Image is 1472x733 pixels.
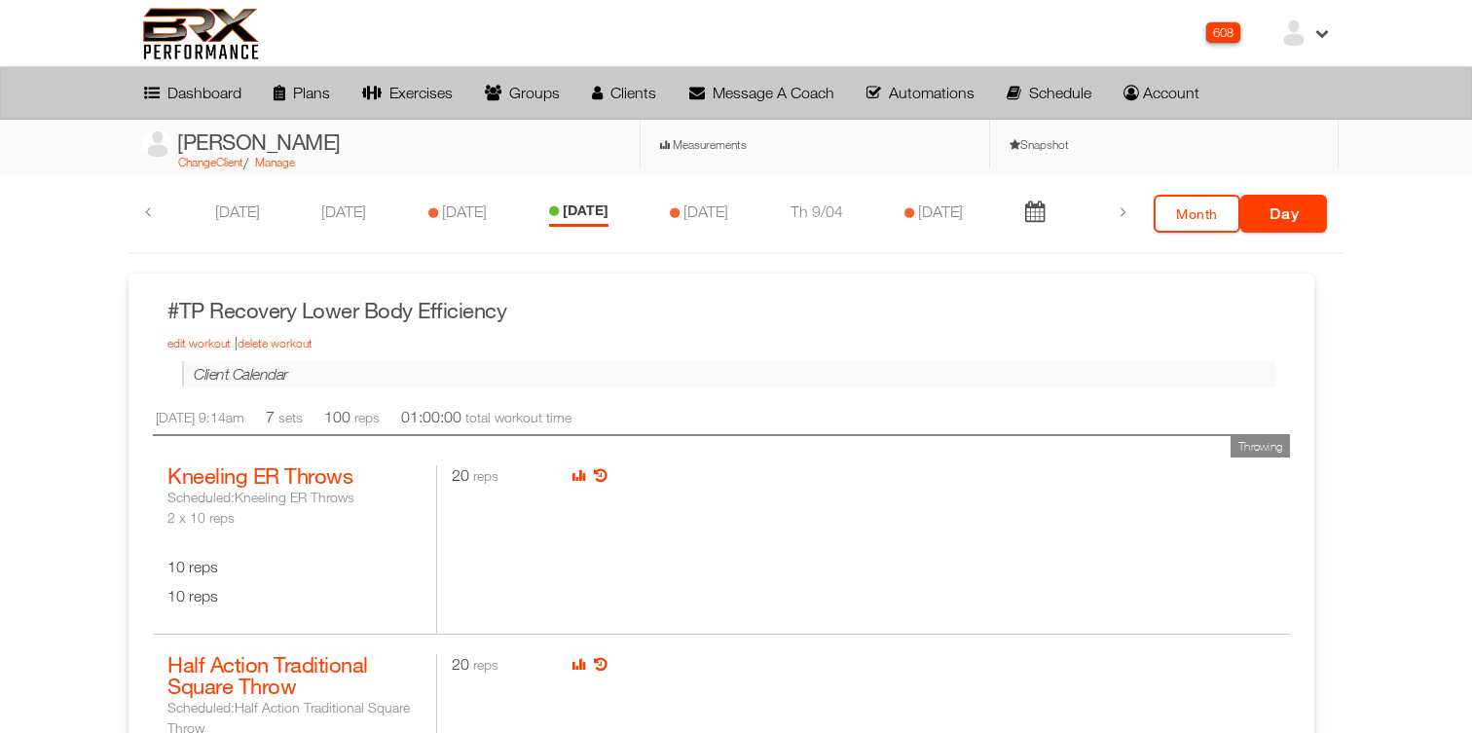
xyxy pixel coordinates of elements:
a: Automations [861,75,979,110]
img: ex-default-user.svg [143,129,172,159]
li: 7 [266,407,303,427]
span: reps [354,409,380,425]
div: Scheduled: Kneeling ER Throws 2 x 10 reps [167,487,422,528]
a: Half Action Traditional Square Throw [167,652,368,699]
span: reps [473,467,498,484]
a: Groups [480,75,566,110]
a: Change Client [178,155,243,169]
div: | [167,334,1275,358]
a: [DATE] [918,202,963,220]
a: edit workout [167,336,231,350]
a: Th 9/04 [791,202,843,220]
a: Measurements [641,120,989,168]
div: Account [1123,85,1199,100]
span: reps [473,656,498,673]
a: delete workout [238,336,313,350]
div: Plans [274,85,330,100]
h3: #TP Recovery Lower Body Efficiency [167,296,1275,326]
img: ex-default-user.svg [1279,18,1308,48]
a: [PERSON_NAME] [143,138,341,153]
div: Groups [485,85,560,100]
a: Client Calendar [194,365,288,383]
a: Plans [268,75,335,110]
a: [DATE] [683,202,728,220]
a: Schedule [1001,75,1096,110]
a: [DATE] [321,202,366,220]
a: Clients [587,75,662,110]
li: 10 reps [167,547,422,577]
span: total workout time [465,409,571,425]
div: / [143,152,620,175]
div: Schedule [1007,85,1091,100]
li: 20 [442,654,563,694]
div: Exercises [362,85,453,100]
div: Message A Coach [689,85,834,100]
a: Exercises [356,75,458,110]
img: 6f7da32581c89ca25d665dc3aae533e4f14fe3ef_original.svg [143,8,259,59]
div: Clients [592,85,656,100]
a: Dashboard [138,75,246,110]
a: Day [1240,195,1327,233]
li: 01:00:00 [401,407,571,427]
li: 10 reps [167,576,422,606]
a: Account [1119,75,1205,110]
a: Manage [255,155,295,169]
a: [DATE] [442,202,487,220]
span: sets [278,409,303,425]
a: [DATE] [215,202,260,220]
div: 608 [1206,22,1240,43]
span: [DATE] 9:14am [156,409,244,425]
h3: [PERSON_NAME] [143,128,341,159]
div: Automations [866,85,975,100]
a: Message A Coach [683,75,839,110]
div: Dashboard [144,85,241,100]
a: Month [1154,195,1240,233]
li: 20 [442,465,563,505]
li: 100 [324,407,380,427]
a: Snapshot [990,120,1339,168]
li: [DATE] [549,202,608,227]
a: Kneeling ER Throws [167,463,352,489]
div: Throwing [1231,436,1290,458]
